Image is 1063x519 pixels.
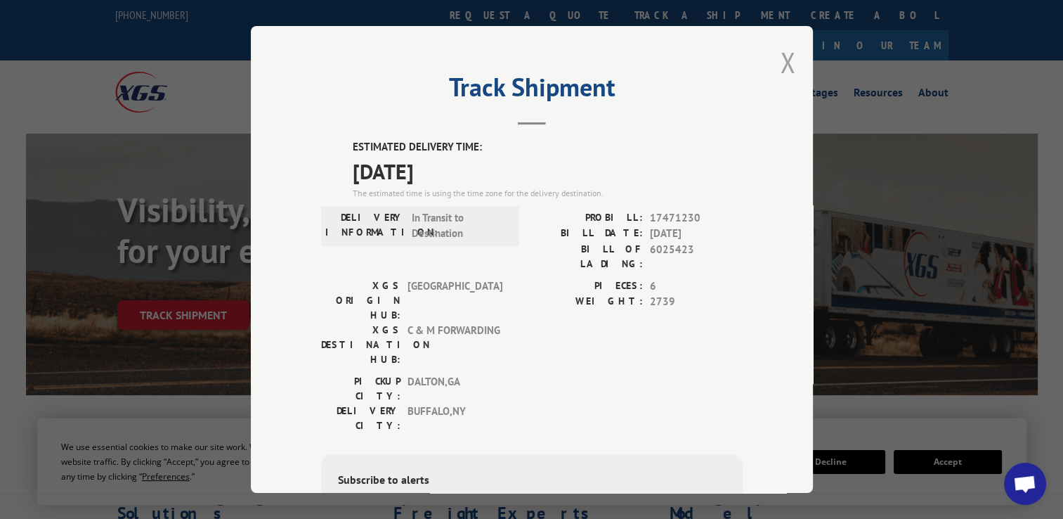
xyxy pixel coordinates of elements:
[780,44,795,81] button: Close modal
[321,77,743,104] h2: Track Shipment
[407,322,502,366] span: C & M FORWARDING
[321,403,400,432] label: DELIVERY CITY:
[1004,463,1046,505] div: Open chat
[650,241,743,271] span: 6025423
[338,470,726,491] div: Subscribe to alerts
[325,210,405,241] label: DELIVERY INFORMATION:
[532,294,643,310] label: WEIGHT:
[650,294,743,310] span: 2739
[407,278,502,322] span: [GEOGRAPHIC_DATA]
[321,322,400,366] label: XGS DESTINATION HUB:
[321,373,400,403] label: PICKUP CITY:
[353,155,743,186] span: [DATE]
[407,373,502,403] span: DALTON , GA
[353,139,743,155] label: ESTIMATED DELIVERY TIME:
[407,403,502,432] span: BUFFALO , NY
[650,210,743,226] span: 17471230
[532,226,643,242] label: BILL DATE:
[650,278,743,294] span: 6
[353,186,743,199] div: The estimated time is using the time zone for the delivery destination.
[650,226,743,242] span: [DATE]
[532,278,643,294] label: PIECES:
[532,241,643,271] label: BILL OF LADING:
[532,210,643,226] label: PROBILL:
[412,210,507,241] span: In Transit to Destination
[321,278,400,322] label: XGS ORIGIN HUB:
